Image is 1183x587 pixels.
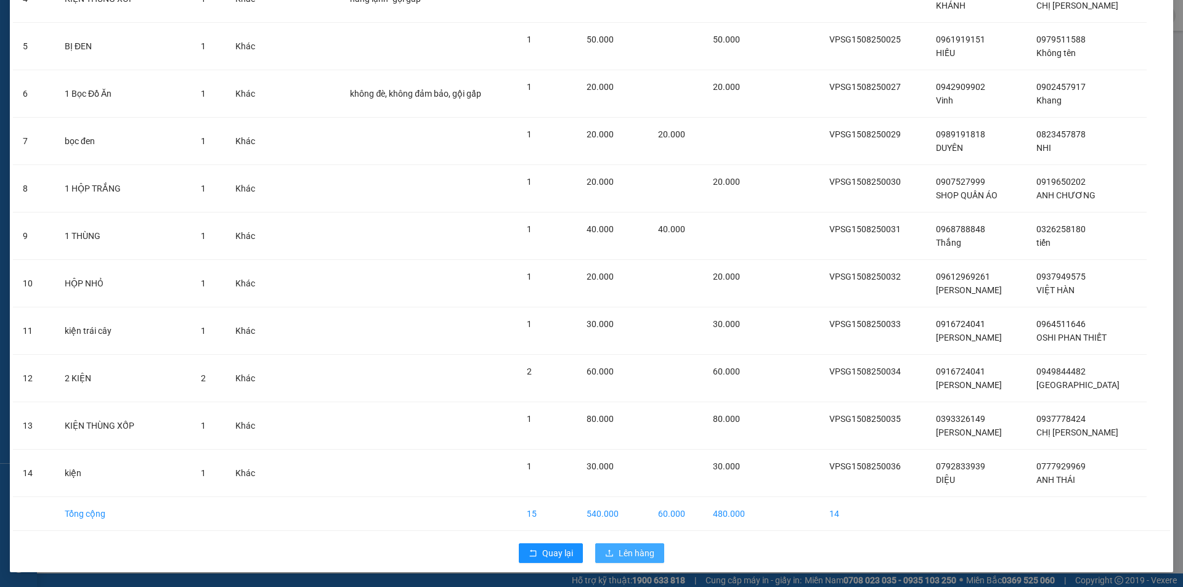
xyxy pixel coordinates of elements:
[1036,224,1086,234] span: 0326258180
[619,546,654,560] span: Lên hàng
[936,319,985,329] span: 0916724041
[13,402,55,450] td: 13
[10,40,109,55] div: TUYỀN
[829,366,901,376] span: VPSG1508250034
[829,34,901,44] span: VPSG1508250025
[201,136,206,146] span: 1
[658,224,685,234] span: 40.000
[226,450,272,497] td: Khác
[13,165,55,213] td: 8
[1036,129,1086,139] span: 0823457878
[1036,475,1075,485] span: ANH THÁI
[936,238,961,248] span: Thắng
[226,307,272,355] td: Khác
[201,373,206,383] span: 2
[55,497,191,531] td: Tổng cộng
[658,129,685,139] span: 20.000
[201,184,206,193] span: 1
[713,461,740,471] span: 30.000
[936,475,955,485] span: DIỆU
[13,307,55,355] td: 11
[587,34,614,44] span: 50.000
[936,380,1002,390] span: [PERSON_NAME]
[713,82,740,92] span: 20.000
[226,23,272,70] td: Khác
[936,129,985,139] span: 0989191818
[55,118,191,165] td: bọc đen
[519,543,583,563] button: rollbackQuay lại
[55,23,191,70] td: BỊ ĐEN
[527,34,532,44] span: 1
[1036,177,1086,187] span: 0919650202
[118,55,217,72] div: 0888802280
[13,355,55,402] td: 12
[201,421,206,431] span: 1
[529,549,537,559] span: rollback
[226,260,272,307] td: Khác
[1036,82,1086,92] span: 0902457917
[13,213,55,260] td: 9
[577,497,648,531] td: 540.000
[527,82,532,92] span: 1
[517,497,577,531] td: 15
[527,272,532,281] span: 1
[118,12,147,25] span: Nhận:
[527,319,532,329] span: 1
[587,224,614,234] span: 40.000
[10,55,109,72] div: 0978589985
[1036,95,1062,105] span: Khang
[10,12,30,25] span: Gửi:
[587,272,614,281] span: 20.000
[936,95,953,105] span: Vinh
[1036,34,1086,44] span: 0979511588
[1036,190,1096,200] span: ANH CHƯƠNG
[829,319,901,329] span: VPSG1508250033
[1036,285,1075,295] span: VIỆT HÀN
[55,70,191,118] td: 1 Bọc Đồ Ăn
[587,414,614,424] span: 80.000
[1036,319,1086,329] span: 0964511646
[587,129,614,139] span: 20.000
[1036,48,1076,58] span: Không tên
[1036,380,1120,390] span: [GEOGRAPHIC_DATA]
[819,497,926,531] td: 14
[936,177,985,187] span: 0907527999
[527,366,532,376] span: 2
[936,414,985,424] span: 0393326149
[226,402,272,450] td: Khác
[713,319,740,329] span: 30.000
[13,70,55,118] td: 6
[829,461,901,471] span: VPSG1508250036
[936,366,985,376] span: 0916724041
[587,82,614,92] span: 20.000
[527,461,532,471] span: 1
[10,10,109,40] div: VP [PERSON_NAME]
[605,549,614,559] span: upload
[226,165,272,213] td: Khác
[713,414,740,424] span: 80.000
[1036,1,1118,10] span: CHỊ [PERSON_NAME]
[587,461,614,471] span: 30.000
[1036,272,1086,281] span: 0937949575
[1036,143,1051,153] span: NHI
[829,272,901,281] span: VPSG1508250032
[201,326,206,336] span: 1
[936,272,990,281] span: 09612969261
[936,1,966,10] span: KHÁNH
[118,40,217,55] div: [PERSON_NAME]
[1036,427,1118,437] span: CHỊ [PERSON_NAME]
[713,34,740,44] span: 50.000
[55,260,191,307] td: HỘP NHỎ
[55,165,191,213] td: 1 HỘP TRẮNG
[829,414,901,424] span: VPSG1508250035
[829,129,901,139] span: VPSG1508250029
[55,450,191,497] td: kiện
[201,231,206,241] span: 1
[527,177,532,187] span: 1
[1036,366,1086,376] span: 0949844482
[703,497,763,531] td: 480.000
[201,278,206,288] span: 1
[55,355,191,402] td: 2 KIỆN
[713,366,740,376] span: 60.000
[936,143,963,153] span: DUYÊN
